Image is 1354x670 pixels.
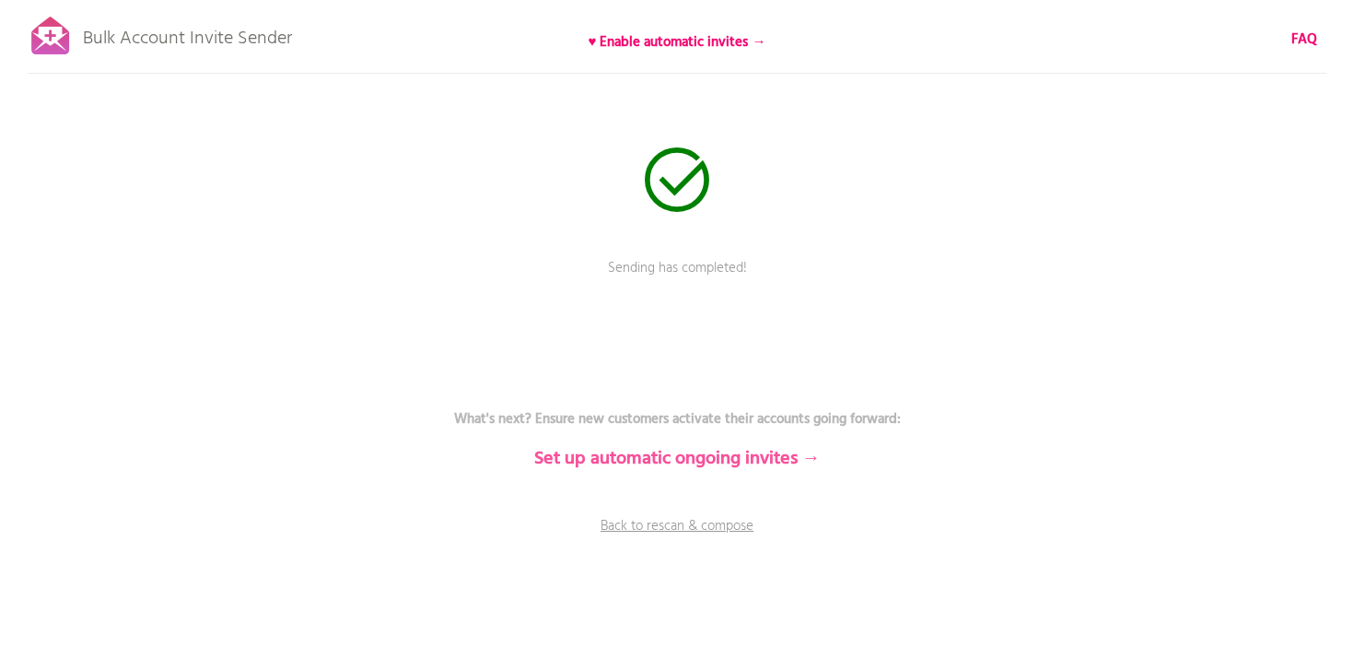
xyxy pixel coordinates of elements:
[401,516,953,562] a: Back to rescan & compose
[1291,29,1317,51] b: FAQ
[589,31,766,53] b: ♥ Enable automatic invites →
[83,11,292,57] p: Bulk Account Invite Sender
[534,444,821,474] b: Set up automatic ongoing invites →
[1291,29,1317,50] a: FAQ
[454,408,901,430] b: What's next? Ensure new customers activate their accounts going forward:
[401,258,953,304] p: Sending has completed!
